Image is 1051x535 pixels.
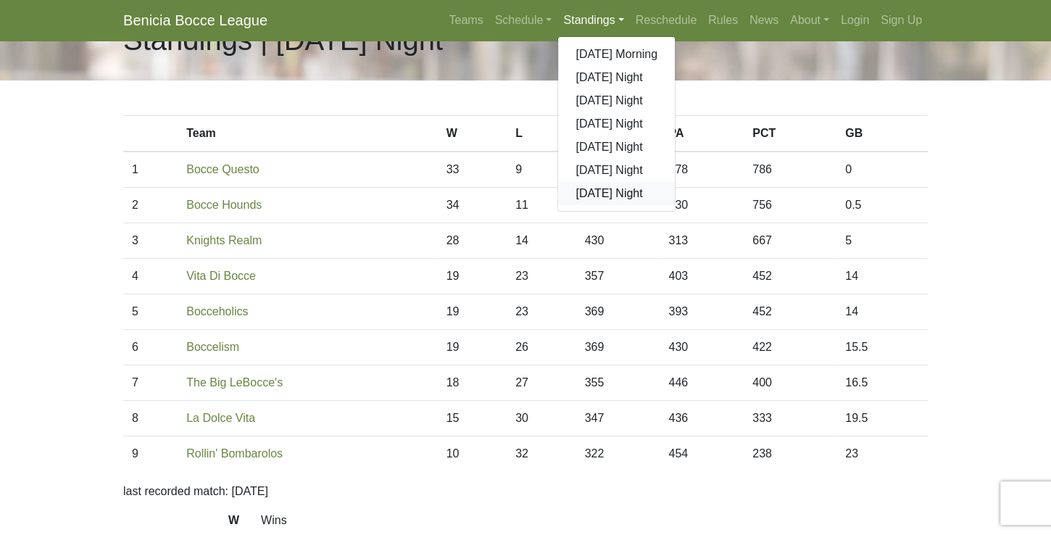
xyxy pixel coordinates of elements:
[836,401,928,436] td: 19.5
[186,234,262,246] a: Knights Realm
[438,365,507,401] td: 18
[744,116,836,152] th: PCT
[438,401,507,436] td: 15
[744,436,836,472] td: 238
[557,6,629,35] a: Standings
[250,512,939,529] dd: Wins
[507,294,576,330] td: 23
[744,223,836,259] td: 667
[186,412,255,424] a: La Dolce Vita
[507,401,576,436] td: 30
[744,401,836,436] td: 333
[438,152,507,188] td: 33
[744,365,836,401] td: 400
[660,365,744,401] td: 446
[744,259,836,294] td: 452
[660,401,744,436] td: 436
[836,365,928,401] td: 16.5
[836,436,928,472] td: 23
[438,223,507,259] td: 28
[660,436,744,472] td: 454
[702,6,744,35] a: Rules
[438,116,507,152] th: W
[660,330,744,365] td: 430
[123,259,178,294] td: 4
[660,223,744,259] td: 313
[507,116,576,152] th: L
[558,136,675,159] a: [DATE] Night
[576,330,660,365] td: 369
[558,66,675,89] a: [DATE] Night
[557,36,676,212] div: Standings
[784,6,835,35] a: About
[836,223,928,259] td: 5
[507,223,576,259] td: 14
[630,6,703,35] a: Reschedule
[558,159,675,182] a: [DATE] Night
[836,330,928,365] td: 15.5
[507,188,576,223] td: 11
[660,259,744,294] td: 403
[438,436,507,472] td: 10
[123,365,178,401] td: 7
[507,436,576,472] td: 32
[836,116,928,152] th: GB
[123,436,178,472] td: 9
[576,436,660,472] td: 322
[835,6,875,35] a: Login
[186,199,262,211] a: Bocce Hounds
[836,188,928,223] td: 0.5
[576,365,660,401] td: 355
[507,365,576,401] td: 27
[744,330,836,365] td: 422
[836,259,928,294] td: 14
[186,341,239,353] a: Boccelism
[744,188,836,223] td: 756
[744,152,836,188] td: 786
[186,447,283,460] a: Rollin' Bombarolos
[123,294,178,330] td: 5
[744,6,784,35] a: News
[186,376,283,389] a: The Big LeBocce's
[489,6,558,35] a: Schedule
[186,270,256,282] a: Vita Di Bocce
[507,259,576,294] td: 23
[123,401,178,436] td: 8
[443,6,489,35] a: Teams
[875,6,928,35] a: Sign Up
[576,294,660,330] td: 369
[186,305,248,318] a: Bocceholics
[558,112,675,136] a: [DATE] Night
[123,188,178,223] td: 2
[438,294,507,330] td: 19
[660,294,744,330] td: 393
[660,188,744,223] td: 330
[660,116,744,152] th: PA
[186,163,259,175] a: Bocce Questo
[558,89,675,112] a: [DATE] Night
[576,223,660,259] td: 430
[507,152,576,188] td: 9
[744,294,836,330] td: 452
[112,512,250,535] dt: W
[836,152,928,188] td: 0
[438,188,507,223] td: 34
[123,152,178,188] td: 1
[660,152,744,188] td: 278
[507,330,576,365] td: 26
[123,6,267,35] a: Benicia Bocce League
[558,182,675,205] a: [DATE] Night
[438,259,507,294] td: 19
[123,223,178,259] td: 3
[576,259,660,294] td: 357
[123,330,178,365] td: 6
[558,43,675,66] a: [DATE] Morning
[438,330,507,365] td: 19
[178,116,437,152] th: Team
[576,401,660,436] td: 347
[836,294,928,330] td: 14
[123,483,928,500] p: last recorded match: [DATE]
